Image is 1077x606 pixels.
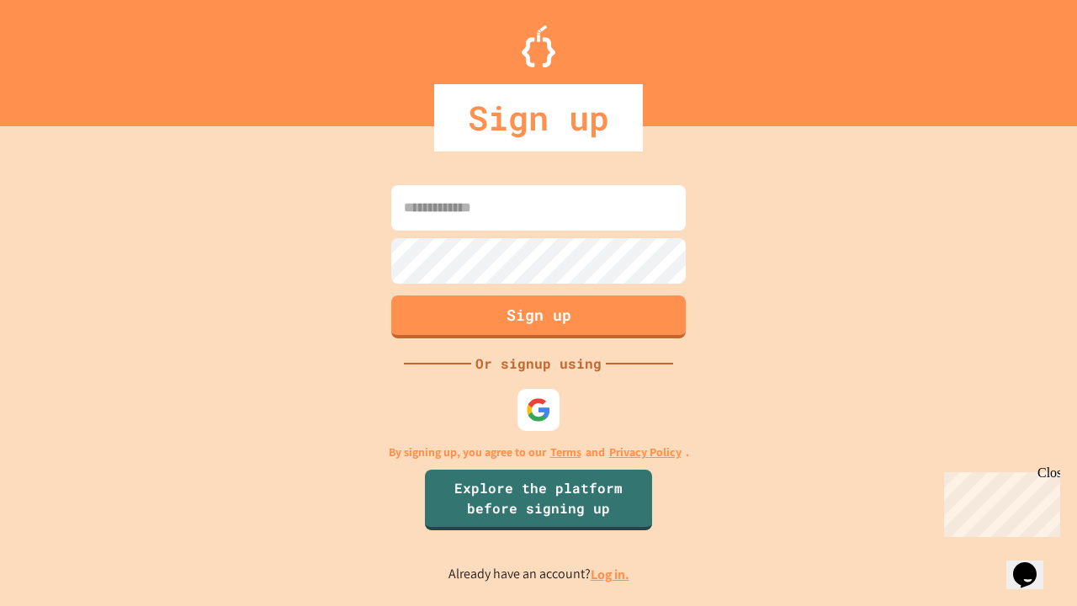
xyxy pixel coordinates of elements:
[425,470,652,530] a: Explore the platform before signing up
[391,295,686,338] button: Sign up
[550,444,581,461] a: Terms
[526,397,551,423] img: google-icon.svg
[7,7,116,107] div: Chat with us now!Close
[609,444,682,461] a: Privacy Policy
[937,465,1060,537] iframe: chat widget
[1006,539,1060,589] iframe: chat widget
[471,353,606,374] div: Or signup using
[389,444,689,461] p: By signing up, you agree to our and .
[434,84,643,151] div: Sign up
[448,564,629,585] p: Already have an account?
[522,25,555,67] img: Logo.svg
[591,566,629,583] a: Log in.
